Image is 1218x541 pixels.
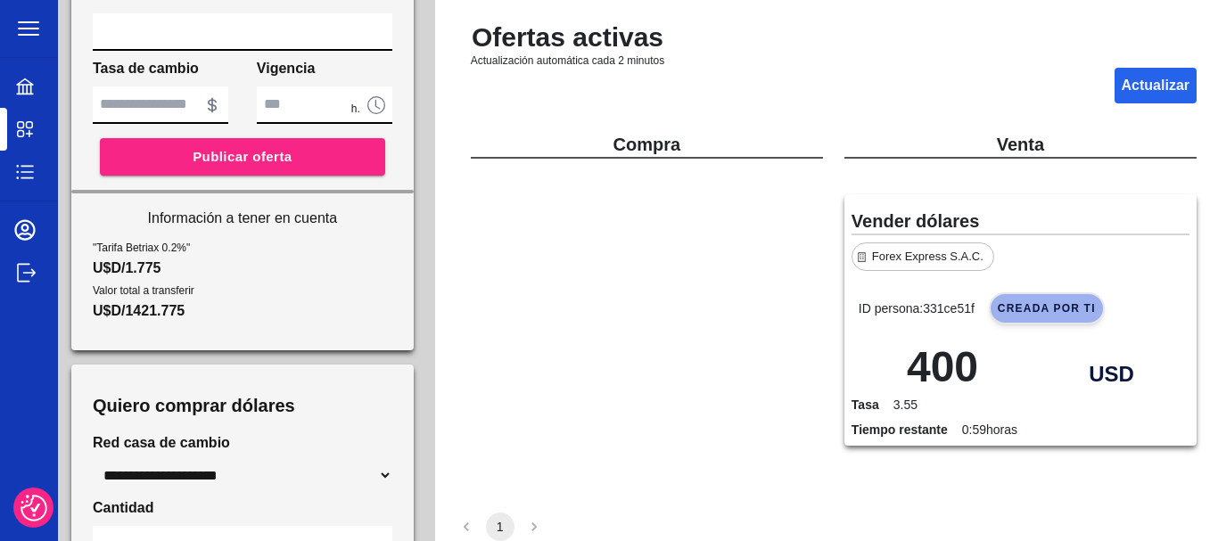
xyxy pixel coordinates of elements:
[257,61,316,76] span: Vigencia
[471,53,664,68] span: Actualización automática cada 2 minutos
[1115,68,1197,103] button: Actualizar
[472,21,663,53] h2: Ofertas activas
[1122,75,1189,96] p: Actualizar
[93,61,199,76] span: Tasa de cambio
[93,258,392,279] p: U$D/1.775
[93,393,295,418] h3: Quiero comprar dólares
[989,292,1105,324] span: Creada por ti
[193,145,292,168] span: Publicar oferta
[852,421,948,439] p: Tiempo restante
[93,300,392,322] p: U$D/1421.775
[93,432,392,454] span: Red casa de cambio
[449,512,1218,541] nav: pagination navigation
[1089,360,1134,389] span: USD
[852,396,879,414] p: Tasa
[21,495,47,521] img: Revisit consent button
[613,132,681,157] p: Compra
[893,396,918,414] span: 3.55
[962,421,1017,439] span: 0:59 horas
[100,138,385,176] button: Publicar oferta
[93,208,392,229] p: Información a tener en cuenta
[852,209,1189,235] p: Vender dólares
[93,497,392,519] span: Cantidad
[997,132,1044,157] p: Venta
[93,284,194,297] span: Valor total a transferir
[907,346,978,389] p: 400
[859,299,975,317] p: ID persona: 331ce51f
[93,242,190,254] span: "Tarifa Betriax 0.2%"
[21,495,47,521] button: Preferencias de consentimiento
[862,248,993,266] span: Forex Express S.A.C.
[351,102,360,116] span: h.
[486,512,514,541] button: page 1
